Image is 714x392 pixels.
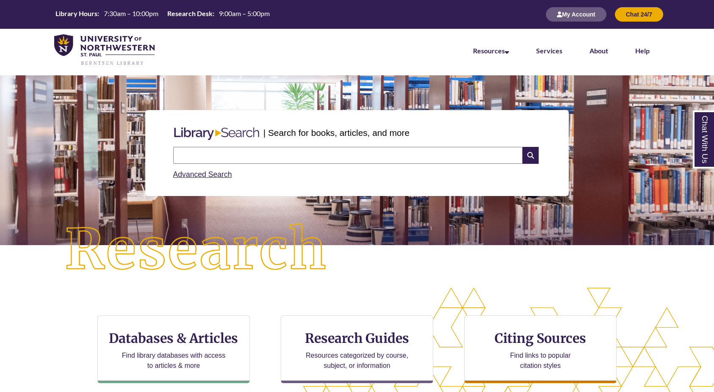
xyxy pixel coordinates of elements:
p: Find library databases with access to articles & more [119,351,229,371]
a: Chat 24/7 [615,11,663,18]
img: Libary Search [170,124,263,144]
table: Hours Today [52,9,273,19]
a: Resources [473,47,509,55]
th: Library Hours: [52,9,100,18]
span: 9:00am – 5:00pm [219,9,270,17]
a: Databases & Articles Find library databases with access to articles & more [97,315,250,383]
a: Advanced Search [173,170,232,179]
img: UNWSP Library Logo [54,34,155,66]
i: Search [523,147,539,164]
button: Chat 24/7 [615,7,663,22]
a: Help [635,47,650,55]
img: Research [36,194,357,306]
h3: Citing Sources [489,330,592,346]
a: Research Guides Resources categorized by course, subject, or information [281,315,433,383]
h3: Research Guides [288,330,426,346]
a: Hours Today [52,9,273,20]
h3: Databases & Articles [105,330,243,346]
th: Research Desk: [164,9,216,18]
p: Find links to popular citation styles [499,351,582,371]
p: | Search for books, articles, and more [263,126,410,139]
a: Citing Sources Find links to popular citation styles [464,315,617,383]
button: My Account [546,7,606,22]
a: About [589,47,608,55]
span: 7:30am – 10:00pm [104,9,158,17]
a: My Account [546,11,606,18]
p: Resources categorized by course, subject, or information [302,351,412,371]
a: Services [536,47,562,55]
